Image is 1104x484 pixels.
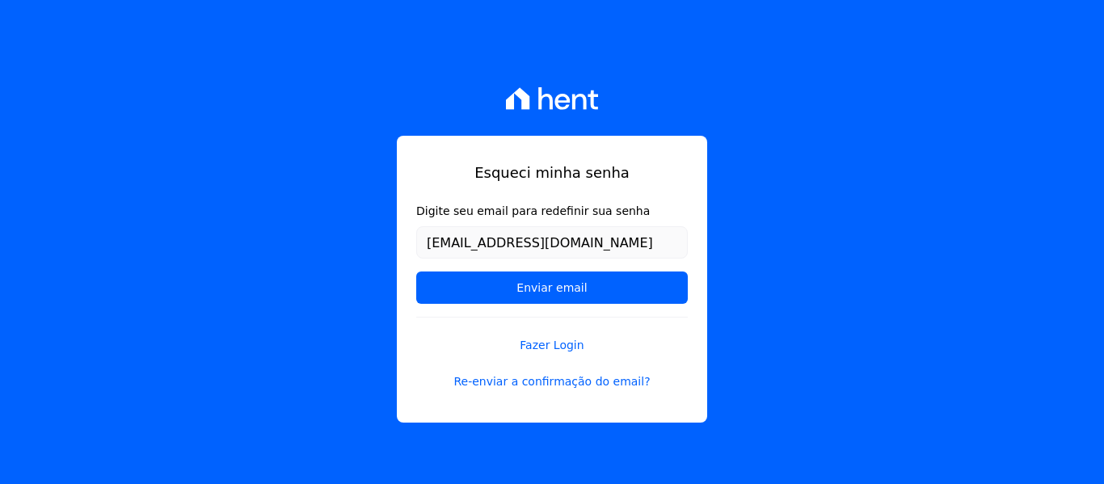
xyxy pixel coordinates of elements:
input: Email [416,226,688,259]
label: Digite seu email para redefinir sua senha [416,203,688,220]
h1: Esqueci minha senha [416,162,688,183]
a: Re-enviar a confirmação do email? [416,373,688,390]
a: Fazer Login [416,317,688,354]
input: Enviar email [416,271,688,304]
